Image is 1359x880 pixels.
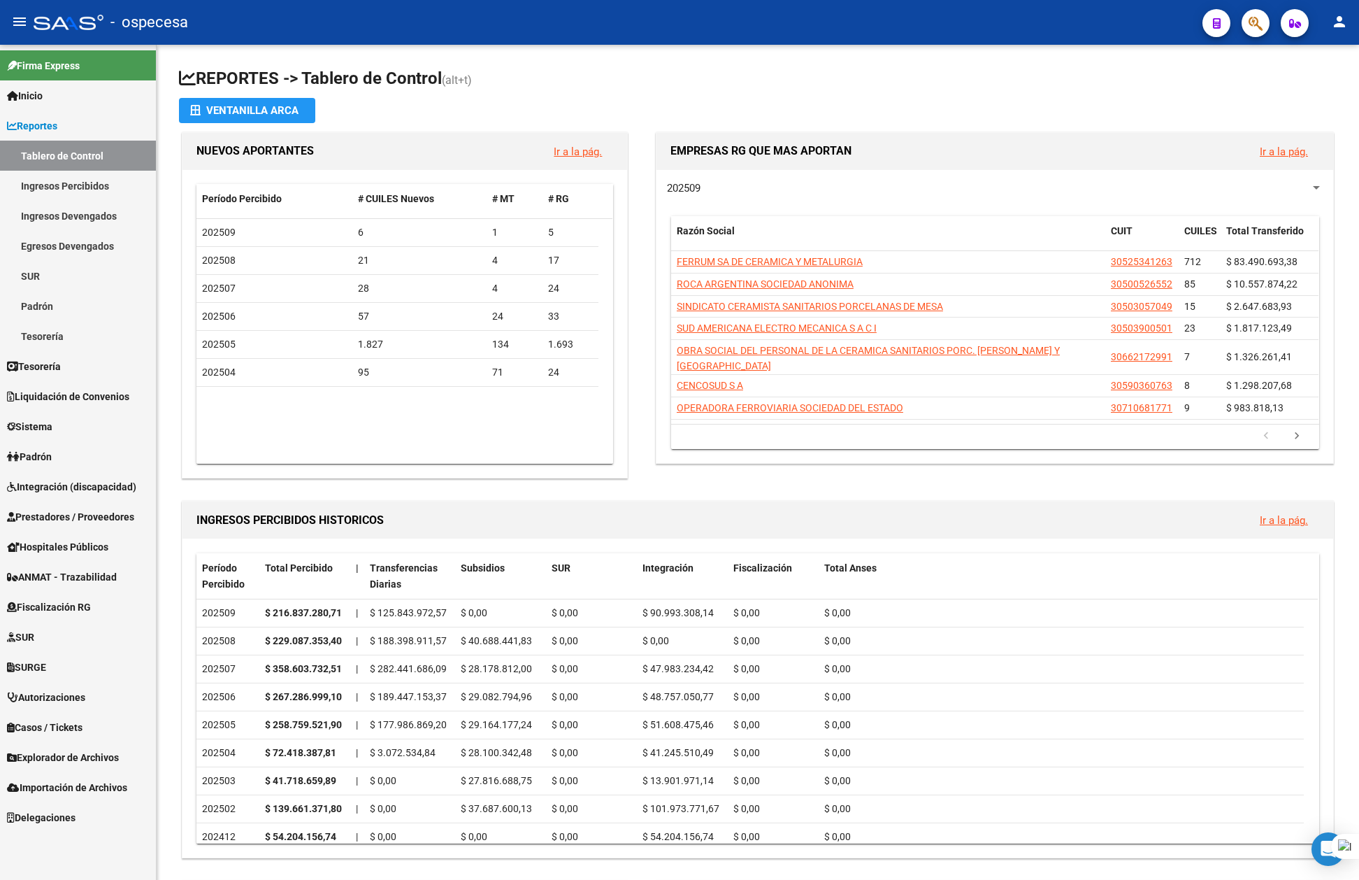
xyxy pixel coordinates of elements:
[733,775,760,786] span: $ 0,00
[202,801,254,817] div: 202502
[7,419,52,434] span: Sistema
[1111,256,1172,267] span: 30525341263
[7,690,85,705] span: Autorizaciones
[370,803,396,814] span: $ 0,00
[1111,380,1172,391] span: 30590360763
[824,831,851,842] span: $ 0,00
[356,635,358,646] span: |
[455,553,546,599] datatable-header-cell: Subsidios
[370,663,447,674] span: $ 282.441.686,09
[265,803,342,814] strong: $ 139.661.371,80
[202,339,236,350] span: 202505
[492,225,537,241] div: 1
[642,747,714,758] span: $ 41.245.510,49
[548,281,593,297] div: 24
[1226,322,1292,334] span: $ 1.817.123,49
[202,562,245,590] span: Período Percibido
[356,747,358,758] span: |
[461,607,487,618] span: $ 0,00
[552,635,578,646] span: $ 0,00
[552,831,578,842] span: $ 0,00
[1226,256,1297,267] span: $ 83.490.693,38
[733,691,760,702] span: $ 0,00
[542,184,598,214] datatable-header-cell: # RG
[1283,429,1310,444] a: go to next page
[358,253,482,269] div: 21
[358,225,482,241] div: 6
[265,607,342,618] strong: $ 216.837.280,71
[202,773,254,789] div: 202503
[196,553,259,599] datatable-header-cell: Período Percibido
[461,663,532,674] span: $ 28.178.812,00
[7,118,57,134] span: Reportes
[202,283,236,294] span: 202507
[461,691,532,702] span: $ 29.082.794,96
[202,745,254,761] div: 202504
[202,689,254,705] div: 202506
[1111,278,1172,290] span: 30500526552
[442,73,472,87] span: (alt+t)
[196,144,314,157] span: NUEVOS APORTANTES
[824,663,851,674] span: $ 0,00
[196,184,352,214] datatable-header-cell: Período Percibido
[370,831,396,842] span: $ 0,00
[642,803,719,814] span: $ 101.973.771,67
[265,719,342,730] strong: $ 258.759.521,90
[677,402,903,413] span: OPERADORA FERROVIARIA SOCIEDAD DEL ESTADO
[370,719,447,730] span: $ 177.986.869,20
[202,829,254,845] div: 202412
[642,562,693,574] span: Integración
[552,803,578,814] span: $ 0,00
[7,569,117,585] span: ANMAT - Trazabilidad
[677,256,863,267] span: FERRUM SA DE CERAMICA Y METALURGIA
[1111,351,1172,362] span: 30662172991
[642,691,714,702] span: $ 48.757.050,77
[824,719,851,730] span: $ 0,00
[548,253,593,269] div: 17
[370,691,447,702] span: $ 189.447.153,37
[370,635,447,646] span: $ 188.398.911,57
[677,380,743,391] span: CENCOSUD S A
[552,747,578,758] span: $ 0,00
[1111,402,1172,413] span: 30710681771
[548,364,593,381] div: 24
[110,7,188,38] span: - ospecesa
[819,553,1304,599] datatable-header-cell: Total Anses
[1226,402,1283,413] span: $ 983.818,13
[642,635,669,646] span: $ 0,00
[356,775,358,786] span: |
[552,719,578,730] span: $ 0,00
[1184,301,1195,312] span: 15
[265,747,336,758] strong: $ 72.418.387,81
[356,607,358,618] span: |
[1184,402,1190,413] span: 9
[642,663,714,674] span: $ 47.983.234,42
[7,389,129,404] span: Liquidación de Convenios
[356,831,358,842] span: |
[1226,301,1292,312] span: $ 2.647.683,93
[370,747,436,758] span: $ 3.072.534,84
[461,562,505,574] span: Subsidios
[552,775,578,786] span: $ 0,00
[733,803,760,814] span: $ 0,00
[1331,13,1348,30] mat-icon: person
[733,747,760,758] span: $ 0,00
[677,322,877,334] span: SUD AMERICANA ELECTRO MECANICA S A C I
[1184,322,1195,334] span: 23
[552,663,578,674] span: $ 0,00
[356,691,358,702] span: |
[552,562,570,574] span: SUR
[642,831,714,842] span: $ 54.204.156,74
[637,553,728,599] datatable-header-cell: Integración
[358,308,482,325] div: 57
[370,607,447,618] span: $ 125.843.972,57
[667,182,700,194] span: 202509
[7,780,127,795] span: Importación de Archivos
[1105,216,1179,262] datatable-header-cell: CUIT
[202,255,236,266] span: 202508
[179,98,315,123] button: Ventanilla ARCA
[670,144,851,157] span: EMPRESAS RG QUE MAS APORTAN
[265,635,342,646] strong: $ 229.087.353,40
[642,607,714,618] span: $ 90.993.308,14
[677,345,1060,372] span: OBRA SOCIAL DEL PERSONAL DE LA CERAMICA SANITARIOS PORC. [PERSON_NAME] Y [GEOGRAPHIC_DATA]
